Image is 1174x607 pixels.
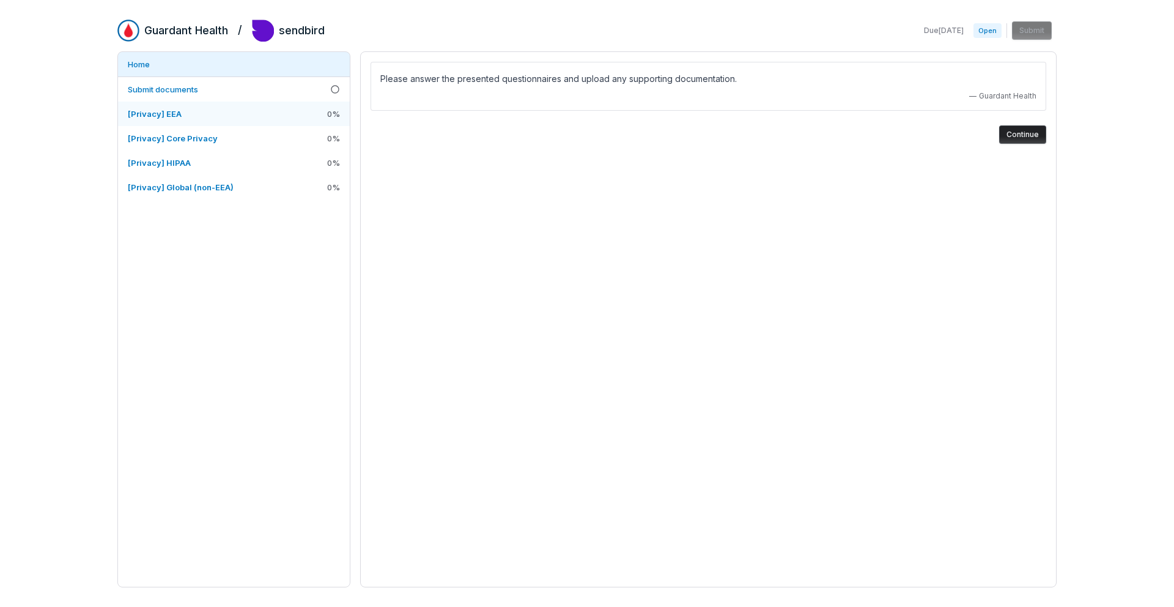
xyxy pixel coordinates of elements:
[999,125,1046,144] button: Continue
[118,151,350,175] a: [Privacy] HIPAA0%
[969,91,976,101] span: —
[327,133,340,144] span: 0 %
[327,157,340,168] span: 0 %
[118,126,350,151] a: [Privacy] Core Privacy0%
[144,23,228,39] h2: Guardant Health
[118,102,350,126] a: [Privacy] EEA0%
[118,175,350,199] a: [Privacy] Global (non-EEA)0%
[128,109,182,119] span: [Privacy] EEA
[128,133,218,143] span: [Privacy] Core Privacy
[924,26,964,35] span: Due [DATE]
[118,77,350,102] a: Submit documents
[279,23,325,39] h2: sendbird
[238,20,242,38] h2: /
[973,23,1002,38] span: Open
[327,108,340,119] span: 0 %
[979,91,1036,101] span: Guardant Health
[327,182,340,193] span: 0 %
[128,84,198,94] span: Submit documents
[118,52,350,76] a: Home
[128,182,234,192] span: [Privacy] Global (non-EEA)
[128,158,191,168] span: [Privacy] HIPAA
[380,72,1036,86] p: Please answer the presented questionnaires and upload any supporting documentation.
